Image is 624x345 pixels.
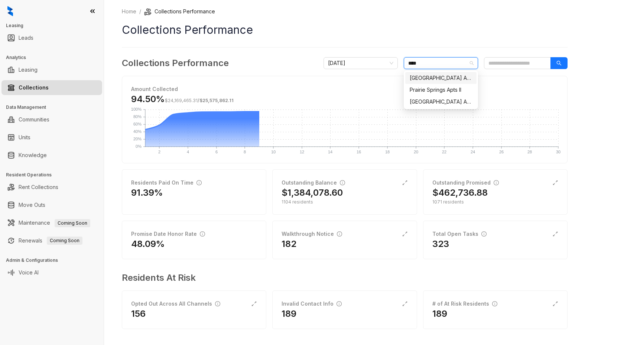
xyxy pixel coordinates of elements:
h3: Residents At Risk [122,271,562,284]
text: 26 [499,150,504,154]
h3: Data Management [6,104,104,111]
h3: 94.50% [131,93,234,105]
text: 24 [471,150,475,154]
text: 80% [133,114,142,119]
span: expand-alt [251,301,257,307]
h2: 91.39% [131,187,163,199]
h2: $1,384,078.60 [282,187,343,199]
text: 20 [414,150,418,154]
span: info-circle [337,301,342,306]
span: expand-alt [402,180,408,186]
div: Residents Paid On Time [131,179,202,187]
h3: Collections Performance [122,56,229,70]
text: 18 [385,150,390,154]
span: September 2025 [328,58,393,69]
span: / [165,98,234,103]
a: Units [19,130,30,145]
a: Knowledge [19,148,47,163]
span: expand-alt [402,231,408,237]
span: expand-alt [552,301,558,307]
li: Communities [1,112,102,127]
div: Walkthrough Notice [282,230,342,238]
li: Renewals [1,233,102,248]
div: [GEOGRAPHIC_DATA] Apts. [410,98,472,106]
span: info-circle [215,301,220,306]
img: logo [7,6,13,16]
h3: Admin & Configurations [6,257,104,264]
h3: Resident Operations [6,172,104,178]
span: $24,169,465.31 [165,98,198,103]
div: Promise Date Honor Rate [131,230,205,238]
a: Leasing [19,62,38,77]
text: 8 [244,150,246,154]
div: Prairie Springs Apts II [410,86,472,94]
h2: 189 [282,308,296,320]
h3: Leasing [6,22,104,29]
span: expand-alt [402,301,408,307]
text: 4 [187,150,189,154]
span: Coming Soon [47,237,82,245]
div: Invalid Contact Info [282,300,342,308]
li: Maintenance [1,215,102,230]
text: 28 [527,150,532,154]
text: 2 [158,150,160,154]
text: 40% [133,129,142,134]
li: Rent Collections [1,180,102,195]
h2: $462,736.88 [432,187,488,199]
text: 60% [133,122,142,126]
h2: 156 [131,308,146,320]
a: Voice AI [19,265,39,280]
a: Move Outs [19,198,45,212]
h2: 48.09% [131,238,165,250]
text: 14 [328,150,332,154]
a: RenewalsComing Soon [19,233,82,248]
li: Collections [1,80,102,95]
text: 20% [133,137,142,141]
li: Leasing [1,62,102,77]
span: expand-alt [552,180,558,186]
span: expand-alt [552,231,558,237]
li: / [139,7,141,16]
div: Outstanding Balance [282,179,345,187]
span: info-circle [200,231,205,237]
div: Outstanding Promised [432,179,499,187]
div: [GEOGRAPHIC_DATA] Apartments [410,74,472,82]
a: Collections [19,80,49,95]
div: 1104 residents [282,199,407,205]
text: 100% [131,107,142,111]
div: # of At Risk Residents [432,300,497,308]
span: Coming Soon [55,219,90,227]
text: 16 [357,150,361,154]
span: info-circle [196,180,202,185]
a: Home [120,7,138,16]
text: 0% [136,144,142,149]
span: $25,575,862.11 [199,98,234,103]
span: info-circle [337,231,342,237]
li: Move Outs [1,198,102,212]
div: Prairie Springs Apartments [405,72,477,84]
li: Units [1,130,102,145]
a: Leads [19,30,33,45]
h1: Collections Performance [122,22,568,38]
text: 12 [300,150,304,154]
span: info-circle [481,231,487,237]
span: info-circle [492,301,497,306]
li: Voice AI [1,265,102,280]
div: Total Open Tasks [432,230,487,238]
h2: 323 [432,238,449,250]
div: 1071 residents [432,199,558,205]
strong: Amount Collected [131,86,178,92]
text: 22 [442,150,446,154]
h2: 182 [282,238,296,250]
h2: 189 [432,308,447,320]
text: 10 [271,150,276,154]
h3: Analytics [6,54,104,61]
text: 30 [556,150,560,154]
div: Prairie Springs Apts II [405,84,477,96]
li: Knowledge [1,148,102,163]
span: info-circle [494,180,499,185]
div: Opted Out Across All Channels [131,300,220,308]
a: Rent Collections [19,180,58,195]
span: info-circle [340,180,345,185]
a: Communities [19,112,49,127]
